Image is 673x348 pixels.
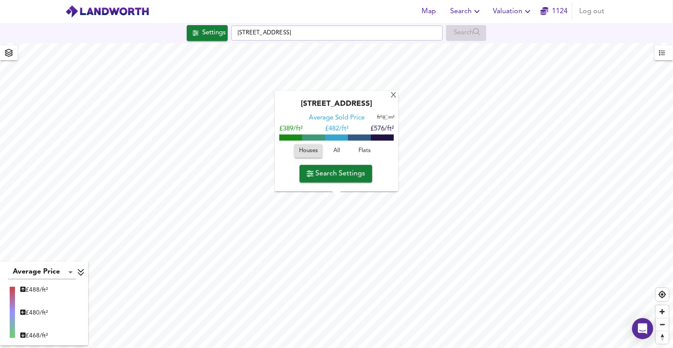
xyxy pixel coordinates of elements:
div: £ 488/ft² [20,285,48,294]
span: All [325,146,348,156]
span: £ 482/ft² [325,126,348,133]
div: Click to configure Search Settings [187,25,228,41]
div: Average Price [8,265,76,279]
span: £576/ft² [370,126,394,133]
button: Flats [351,144,379,158]
span: Search Settings [307,167,365,180]
div: £ 468/ft² [20,331,48,340]
div: Enable a Source before running a Search [446,25,486,41]
span: Map [418,5,440,18]
div: Average Sold Price [309,114,365,123]
span: Houses [299,146,318,156]
img: logo [65,5,149,18]
button: Search [447,3,486,20]
button: Search Settings [300,165,372,182]
span: Valuation [493,5,533,18]
span: Flats [353,146,377,156]
input: Enter a location... [231,26,443,41]
div: [STREET_ADDRESS] [279,100,394,114]
div: £ 480/ft² [20,308,48,317]
button: 1124 [540,3,568,20]
span: ft² [377,115,382,120]
span: Log out [579,5,604,18]
span: m² [389,115,395,120]
button: Zoom in [656,305,669,318]
button: Find my location [656,288,669,301]
button: Houses [294,144,322,158]
span: Search [450,5,482,18]
div: Settings [202,27,226,39]
button: Zoom out [656,318,669,331]
button: Map [415,3,443,20]
button: All [322,144,351,158]
button: Reset bearing to north [656,331,669,344]
button: Log out [576,3,608,20]
button: Valuation [489,3,536,20]
div: Open Intercom Messenger [632,318,653,339]
button: Settings [187,25,228,41]
span: £389/ft² [279,126,303,133]
a: 1124 [540,5,568,18]
div: X [390,92,397,100]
